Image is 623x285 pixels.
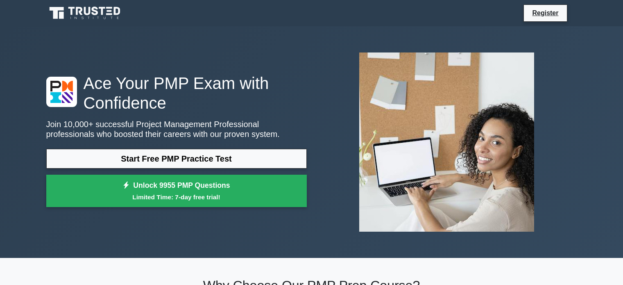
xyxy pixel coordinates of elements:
[46,149,307,169] a: Start Free PMP Practice Test
[46,119,307,139] p: Join 10,000+ successful Project Management Professional professionals who boosted their careers w...
[57,192,297,202] small: Limited Time: 7-day free trial!
[46,175,307,207] a: Unlock 9955 PMP QuestionsLimited Time: 7-day free trial!
[527,8,563,18] a: Register
[46,73,307,113] h1: Ace Your PMP Exam with Confidence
